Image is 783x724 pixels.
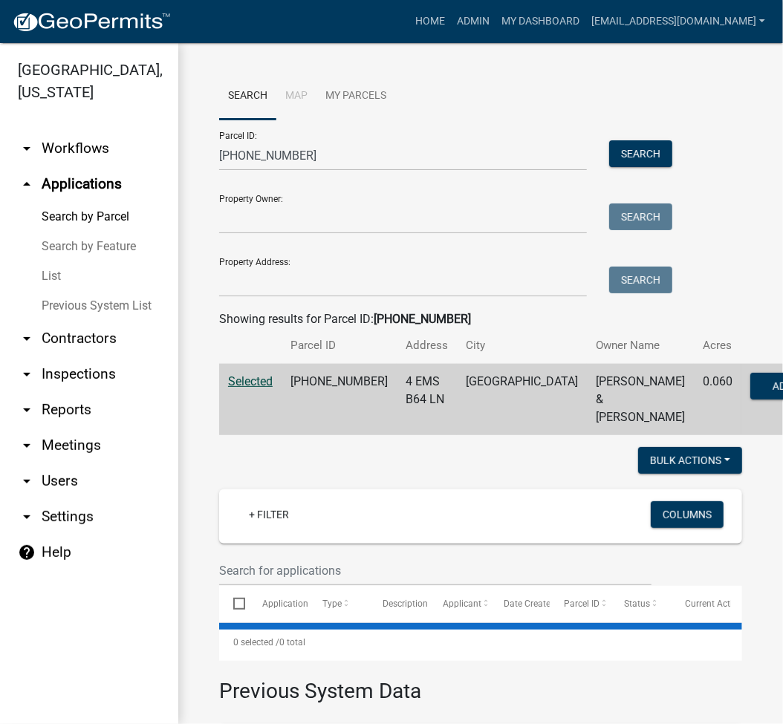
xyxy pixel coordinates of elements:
strong: [PHONE_NUMBER] [374,312,471,326]
td: 0.060 [694,364,741,436]
span: 0 selected / [233,637,279,648]
span: Type [322,599,342,609]
i: arrow_drop_up [18,175,36,193]
i: arrow_drop_down [18,437,36,454]
th: Address [397,328,457,363]
span: Parcel ID [564,599,600,609]
div: Showing results for Parcel ID: [219,310,742,328]
div: 0 total [219,624,742,661]
td: [PHONE_NUMBER] [282,364,397,436]
button: Search [609,140,672,167]
th: Owner Name [587,328,694,363]
td: 4 EMS B64 LN [397,364,457,436]
span: Status [625,599,651,609]
button: Search [609,267,672,293]
button: Search [609,203,672,230]
i: arrow_drop_down [18,401,36,419]
datatable-header-cell: Applicant [429,586,489,622]
th: Acres [694,328,741,363]
datatable-header-cell: Current Activity [671,586,731,622]
a: Home [409,7,451,36]
a: Selected [228,374,273,388]
th: Parcel ID [282,328,397,363]
datatable-header-cell: Date Created [490,586,550,622]
td: [PERSON_NAME] & [PERSON_NAME] [587,364,694,436]
datatable-header-cell: Parcel ID [550,586,610,622]
span: Date Created [504,599,556,609]
i: arrow_drop_down [18,140,36,157]
i: arrow_drop_down [18,508,36,526]
a: + Filter [237,501,301,528]
i: arrow_drop_down [18,365,36,383]
td: [GEOGRAPHIC_DATA] [457,364,587,436]
i: arrow_drop_down [18,472,36,490]
a: My Dashboard [496,7,585,36]
datatable-header-cell: Application Number [247,586,308,622]
i: help [18,544,36,561]
datatable-header-cell: Description [368,586,429,622]
th: City [457,328,587,363]
span: Applicant [444,599,482,609]
span: Current Activity [685,599,747,609]
a: [EMAIL_ADDRESS][DOMAIN_NAME] [585,7,771,36]
span: Application Number [262,599,343,609]
datatable-header-cell: Status [610,586,670,622]
datatable-header-cell: Select [219,586,247,622]
span: Description [383,599,428,609]
button: Columns [651,501,724,528]
h3: Previous System Data [219,661,742,707]
a: Search [219,73,276,120]
a: My Parcels [316,73,395,120]
datatable-header-cell: Type [308,586,368,622]
i: arrow_drop_down [18,330,36,348]
a: Admin [451,7,496,36]
input: Search for applications [219,555,652,586]
button: Bulk Actions [638,447,742,474]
